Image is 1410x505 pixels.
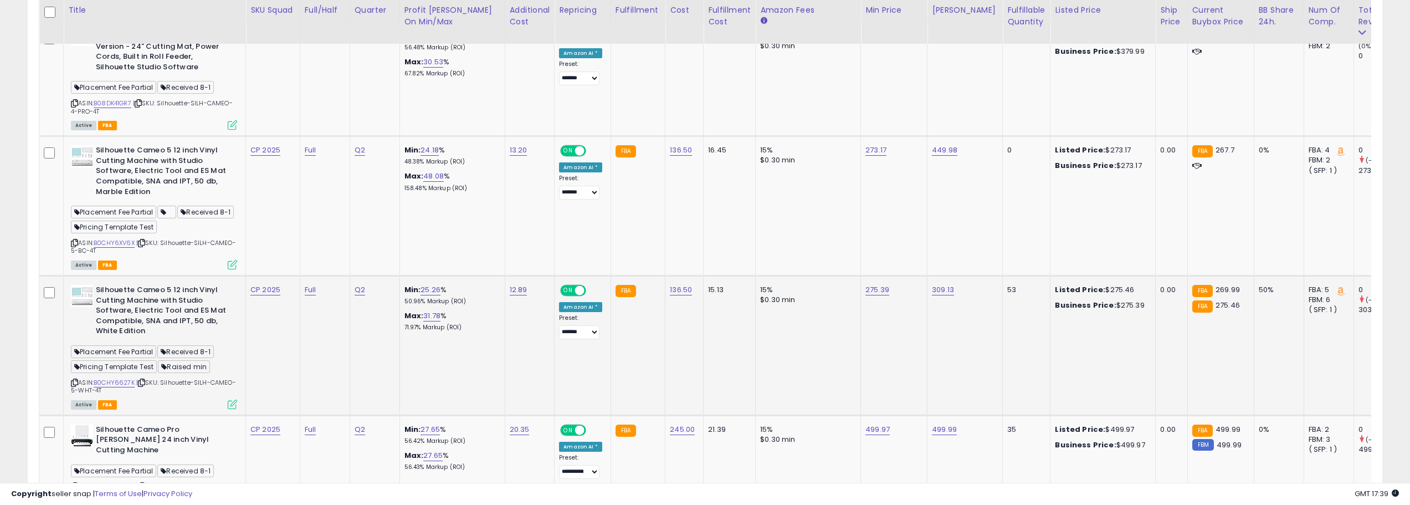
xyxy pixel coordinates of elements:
a: 12.89 [510,284,527,295]
span: Placement Fee Partial [71,206,156,218]
div: Total Rev. [1358,4,1399,28]
div: Listed Price [1055,4,1151,16]
div: 0 [1358,51,1403,61]
span: Pricing Template Test [71,221,157,233]
a: 273.17 [865,145,886,156]
a: 309.13 [932,284,954,295]
span: Pricing Template Test [71,360,157,373]
div: % [404,57,496,78]
div: Cost [670,4,699,16]
div: Additional Cost [510,4,550,28]
b: Max: [404,310,424,321]
a: B08DK41GR7 [94,99,131,108]
span: 275.46 [1216,300,1240,310]
div: $273.17 [1055,145,1147,155]
div: [PERSON_NAME] [932,4,998,16]
div: Repricing [559,4,606,16]
a: 27.65 [421,424,440,435]
b: Max: [404,57,424,67]
a: 24.18 [421,145,439,156]
div: Amazon Fees [760,4,856,16]
div: % [404,285,496,305]
a: Q2 [355,424,365,435]
div: 0.00 [1160,425,1178,435]
small: (-100%) [1366,435,1391,444]
div: 16.45 [708,145,747,155]
div: 0.00 [1160,285,1178,295]
span: Raised min [158,360,210,373]
span: All listings currently available for purchase on Amazon [71,261,96,270]
div: 21.39 [708,425,747,435]
div: $379.99 [1055,47,1147,57]
span: FBA [98,261,117,270]
b: Business Price: [1055,160,1116,171]
small: FBA [1192,300,1213,313]
div: Ship Price [1160,4,1182,28]
span: OFF [584,146,602,156]
div: Num of Comp. [1309,4,1349,28]
small: FBA [616,145,636,157]
div: Preset: [559,314,602,339]
p: 158.48% Markup (ROI) [404,185,496,192]
span: 267.7 [1216,145,1234,155]
a: 499.99 [932,424,957,435]
span: Placement Fee Partial [71,465,156,477]
div: $0.30 min [760,295,852,305]
a: Terms of Use [95,488,142,499]
div: Preset: [559,454,602,479]
span: 499.99 [1216,424,1240,435]
div: Preset: [559,60,602,85]
a: 25.26 [421,284,440,295]
div: Amazon AI * [559,48,602,58]
a: CP 2025 [250,424,280,435]
div: ( SFP: 1 ) [1309,166,1345,176]
a: 31.78 [423,310,440,322]
a: B0CHY6627K [94,378,135,387]
span: ON [561,425,575,435]
a: 48.08 [423,171,444,182]
a: CP 2025 [250,145,280,156]
div: 0 [1007,145,1042,155]
span: ON [561,146,575,156]
div: FBM: 2 [1309,155,1345,165]
div: BB Share 24h. [1259,4,1299,28]
p: 48.38% Markup (ROI) [404,158,496,166]
div: 0% [1259,425,1295,435]
small: FBA [616,425,636,437]
span: Received 8-1 [157,81,214,94]
div: 0% [1259,145,1295,155]
span: | SKU: Silhouette-SILH-CAMEO-5-BC-4T [71,238,236,255]
div: Profit [PERSON_NAME] on Min/Max [404,4,500,28]
div: % [404,145,496,166]
img: 41Cyv7GkKVL._SL40_.jpg [71,145,93,167]
div: % [404,425,496,445]
div: FBM: 2 [1309,41,1345,51]
b: Silhouette Cameo 5 12 inch Vinyl Cutting Machine with Studio Software, Electric Tool and ES Mat C... [96,145,230,200]
span: 269.99 [1216,284,1240,295]
b: Silhouette Cameo 4 Pro 24 Inch Version - 24" Cutting Mat, Power Cords, Built in Roll Feeder, Silh... [96,31,230,75]
p: 56.43% Markup (ROI) [404,463,496,471]
b: Max: [404,450,424,461]
div: ( SFP: 1 ) [1309,305,1345,315]
div: 3033.37 [1358,305,1403,315]
div: Amazon AI * [559,442,602,452]
span: Received 8-1 [157,465,214,477]
div: 0 [1358,285,1403,295]
a: Full [305,284,316,295]
div: 499.97 [1358,445,1403,455]
div: % [404,311,496,331]
b: Min: [404,145,421,155]
span: All listings currently available for purchase on Amazon [71,121,96,130]
span: | SKU: Silhouette-SILH-CAMEO-5-WHT-4T [71,378,236,395]
strong: Copyright [11,488,52,499]
div: 15% [760,145,852,155]
div: 15% [760,425,852,435]
a: 136.50 [670,284,692,295]
span: OFF [584,425,602,435]
div: SKU Squad [250,4,295,16]
div: Min Price [865,4,922,16]
div: Amazon AI * [559,302,602,312]
div: 50% [1259,285,1295,295]
div: Preset: [559,175,602,200]
a: B0CHY6XV6X [94,238,135,248]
